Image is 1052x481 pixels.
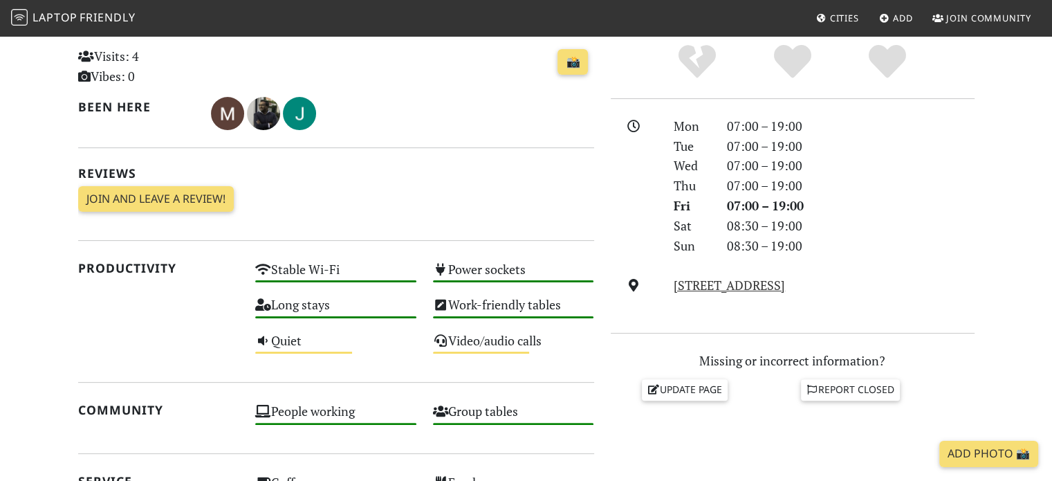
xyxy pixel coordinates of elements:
div: Long stays [247,293,425,329]
span: Join Community [946,12,1031,24]
span: Arthur Augustijn [247,104,283,120]
h2: Community [78,403,239,417]
div: 07:00 – 19:00 [719,196,983,216]
a: Add [874,6,919,30]
h2: Been here [78,100,195,114]
div: Quiet [247,329,425,365]
div: 07:00 – 19:00 [719,116,983,136]
div: Tue [665,136,718,156]
span: Friendly [80,10,135,25]
a: Cities [811,6,865,30]
div: Video/audio calls [425,329,602,365]
a: Join and leave a review! [78,186,234,212]
div: Fri [665,196,718,216]
div: 07:00 – 19:00 [719,176,983,196]
div: Mon [665,116,718,136]
div: Yes [745,43,840,81]
div: Thu [665,176,718,196]
a: Update page [642,379,728,400]
p: Visits: 4 Vibes: 0 [78,46,239,87]
div: Stable Wi-Fi [247,258,425,293]
div: Power sockets [425,258,602,293]
div: 08:30 – 19:00 [719,216,983,236]
img: 1488-jillian.jpg [283,97,316,130]
div: Definitely! [840,43,935,81]
div: Group tables [425,400,602,435]
div: Sat [665,216,718,236]
div: Wed [665,156,718,176]
span: Cities [830,12,859,24]
img: 2242-arthur.jpg [247,97,280,130]
span: Jillian Jing [283,104,316,120]
div: People working [247,400,425,435]
div: No [649,43,745,81]
a: Report closed [801,379,901,400]
img: 3228-margot.jpg [211,97,244,130]
div: Sun [665,236,718,256]
div: 07:00 – 19:00 [719,136,983,156]
a: 📸 [557,49,588,75]
a: Join Community [927,6,1037,30]
a: LaptopFriendly LaptopFriendly [11,6,136,30]
div: Work-friendly tables [425,293,602,329]
p: Missing or incorrect information? [611,351,975,371]
div: 08:30 – 19:00 [719,236,983,256]
h2: Reviews [78,166,594,181]
a: Add Photo 📸 [939,441,1038,467]
span: Margot Ridderikhoff [211,104,247,120]
img: LaptopFriendly [11,9,28,26]
h2: Productivity [78,261,239,275]
span: Laptop [33,10,77,25]
div: 07:00 – 19:00 [719,156,983,176]
a: [STREET_ADDRESS] [674,277,785,293]
span: Add [893,12,913,24]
